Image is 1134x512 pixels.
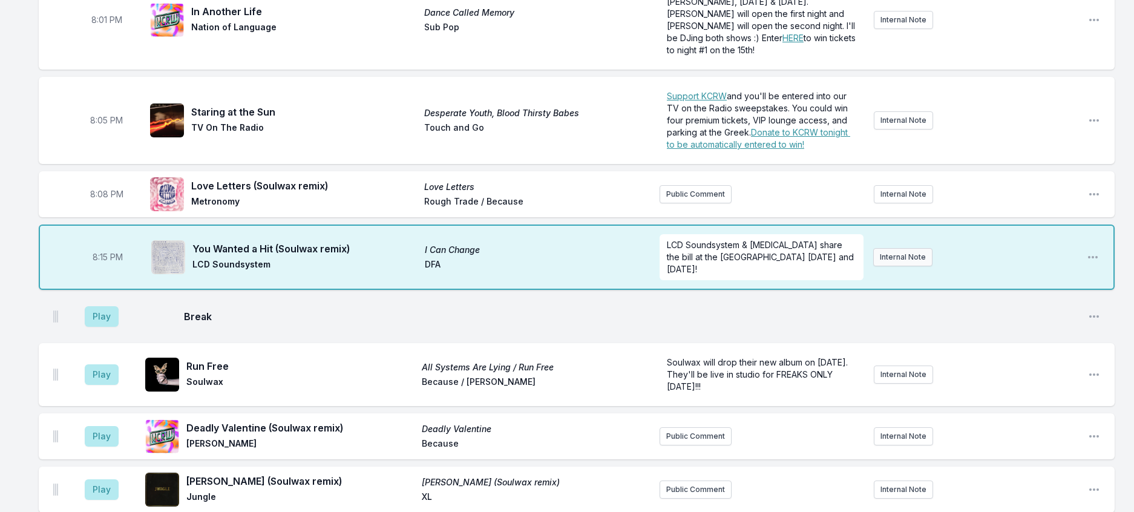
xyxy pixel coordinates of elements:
a: Support KCRW [667,91,727,101]
button: Play [85,426,119,447]
span: Sub Pop [424,21,650,36]
button: Internal Note [874,11,933,29]
span: Soulwax will drop their new album on [DATE]. They'll be live in studio for FREAKS ONLY [DATE]!!! [667,357,850,392]
span: [PERSON_NAME] (Soulwax remix) [186,474,415,488]
span: XL [422,491,650,505]
span: Touch and Go [424,122,650,136]
button: Open playlist item options [1088,188,1100,200]
span: Soulwax [186,376,415,390]
span: I Can Change [425,244,650,256]
button: Play [85,479,119,500]
img: Julia (Soulwax remix) [145,473,179,507]
span: Metronomy [191,195,417,210]
button: Open playlist item options [1087,251,1099,263]
span: Nation of Language [191,21,417,36]
span: and you'll be entered into our TV on the Radio sweepstakes. You could win four premium tickets, V... [667,91,850,137]
span: Timestamp [90,114,123,126]
span: LCD Soundsystem & [MEDICAL_DATA] share the bill at the [GEOGRAPHIC_DATA] [DATE] and [DATE]! [667,240,856,274]
img: Drag Handle [53,484,58,496]
img: Drag Handle [53,430,58,442]
img: I Can Change [151,240,185,274]
span: In Another Life [191,4,417,19]
a: Donate to KCRW tonight to be automatically entered to win! [667,127,850,149]
span: Jungle [186,491,415,505]
span: [PERSON_NAME] (Soulwax remix) [422,476,650,488]
button: Internal Note [874,185,933,203]
button: Internal Note [874,366,933,384]
span: Timestamp [93,251,123,263]
img: Drag Handle [53,310,58,323]
button: Open playlist item options [1088,369,1100,381]
span: [PERSON_NAME] [186,438,415,452]
span: Dance Called Memory [424,7,650,19]
img: All Systems Are Lying / Run Free [145,358,179,392]
button: Play [85,364,119,385]
button: Internal Note [873,248,932,266]
a: HERE [782,33,804,43]
button: Play [85,306,119,327]
span: Staring at the Sun [191,105,417,119]
button: Open playlist item options [1088,310,1100,323]
span: Rough Trade / Because [424,195,650,210]
img: Love Letters [150,177,184,211]
span: Deadly Valentine (Soulwax remix) [186,421,415,435]
span: All Systems Are Lying / Run Free [422,361,650,373]
button: Open playlist item options [1088,114,1100,126]
span: TV On The Radio [191,122,417,136]
span: Timestamp [90,188,123,200]
span: Break [184,309,1078,324]
span: Run Free [186,359,415,373]
button: Internal Note [874,111,933,130]
span: Because / [PERSON_NAME] [422,376,650,390]
button: Internal Note [874,481,933,499]
button: Public Comment [660,185,732,203]
span: LCD Soundsystem [192,258,418,273]
span: Because [422,438,650,452]
span: Deadly Valentine [422,423,650,435]
img: Deadly Valentine [145,419,179,453]
span: You Wanted a Hit (Soulwax remix) [192,241,418,256]
button: Open playlist item options [1088,14,1100,26]
img: Drag Handle [53,369,58,381]
span: Desperate Youth, Blood Thirsty Babes [424,107,650,119]
span: Love Letters [424,181,650,193]
span: Timestamp [91,14,122,26]
button: Open playlist item options [1088,484,1100,496]
span: DFA [425,258,650,273]
img: Desperate Youth, Blood Thirsty Babes [150,103,184,137]
button: Public Comment [660,427,732,445]
button: Public Comment [660,481,732,499]
img: Dance Called Memory [150,3,184,37]
span: Love Letters (Soulwax remix) [191,179,417,193]
button: Open playlist item options [1088,430,1100,442]
button: Internal Note [874,427,933,445]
